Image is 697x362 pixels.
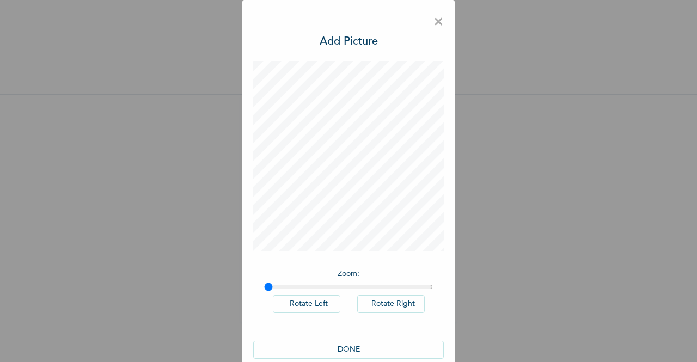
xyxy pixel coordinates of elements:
[250,200,447,244] span: Please add a recent Passport Photograph
[320,34,378,50] h3: Add Picture
[273,295,340,313] button: Rotate Left
[253,341,444,359] button: DONE
[433,11,444,34] span: ×
[357,295,425,313] button: Rotate Right
[264,268,433,280] p: Zoom :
